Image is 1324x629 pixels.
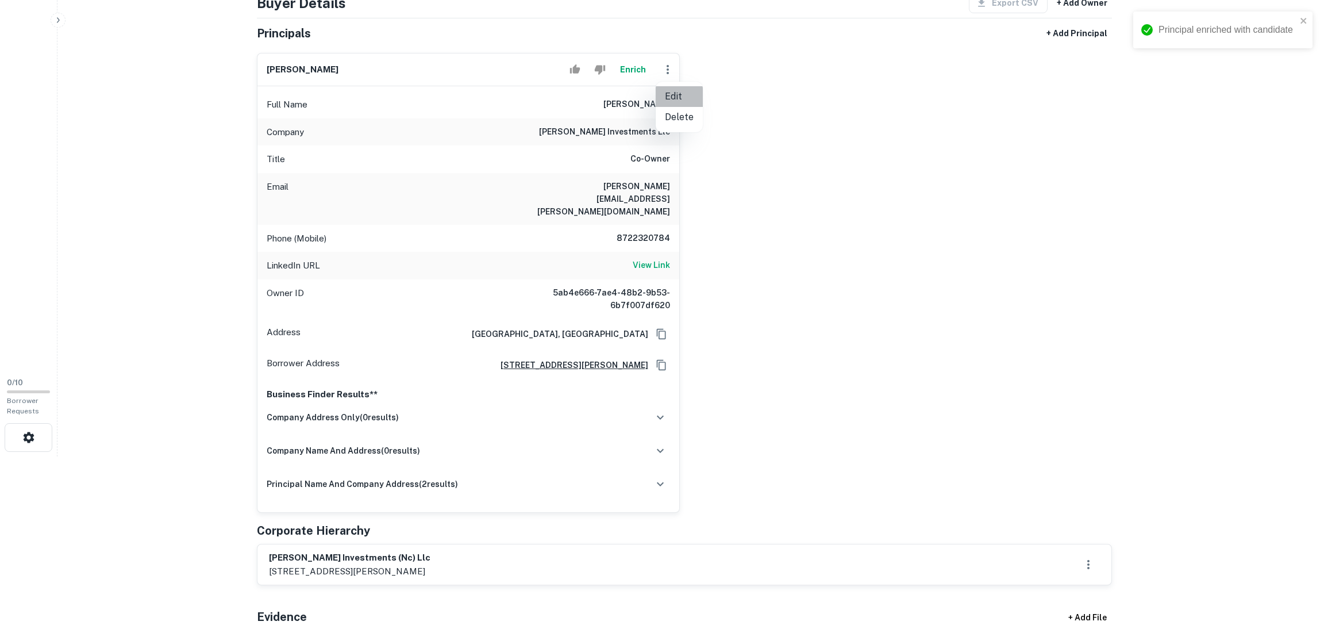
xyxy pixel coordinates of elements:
[656,107,703,128] li: Delete
[656,86,703,107] li: Edit
[1267,537,1324,592] iframe: Chat Widget
[1300,16,1308,27] button: close
[1158,23,1296,37] div: Principal enriched with candidate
